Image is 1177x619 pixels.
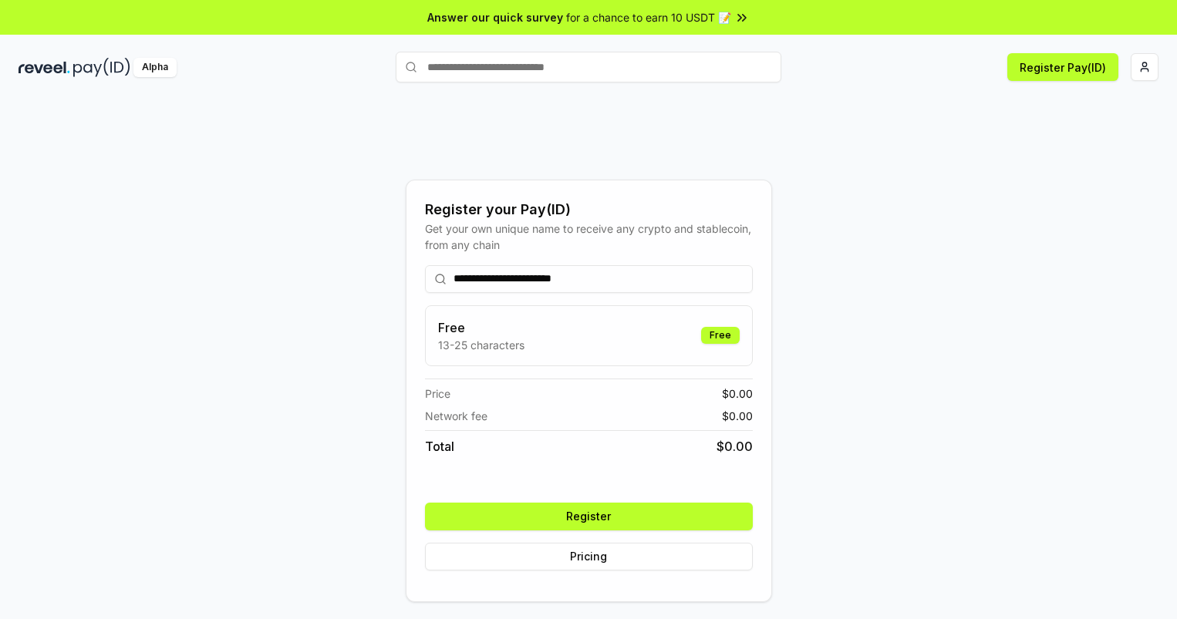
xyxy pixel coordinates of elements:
[425,503,753,530] button: Register
[1007,53,1118,81] button: Register Pay(ID)
[722,408,753,424] span: $ 0.00
[717,437,753,456] span: $ 0.00
[722,385,753,402] span: $ 0.00
[425,408,487,424] span: Network fee
[425,220,753,253] div: Get your own unique name to receive any crypto and stablecoin, from any chain
[427,9,563,25] span: Answer our quick survey
[19,58,70,77] img: reveel_dark
[425,543,753,570] button: Pricing
[566,9,731,25] span: for a chance to earn 10 USDT 📝
[425,385,450,402] span: Price
[425,199,753,220] div: Register your Pay(ID)
[133,58,177,77] div: Alpha
[701,327,740,344] div: Free
[438,318,524,337] h3: Free
[73,58,130,77] img: pay_id
[425,437,454,456] span: Total
[438,337,524,353] p: 13-25 characters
